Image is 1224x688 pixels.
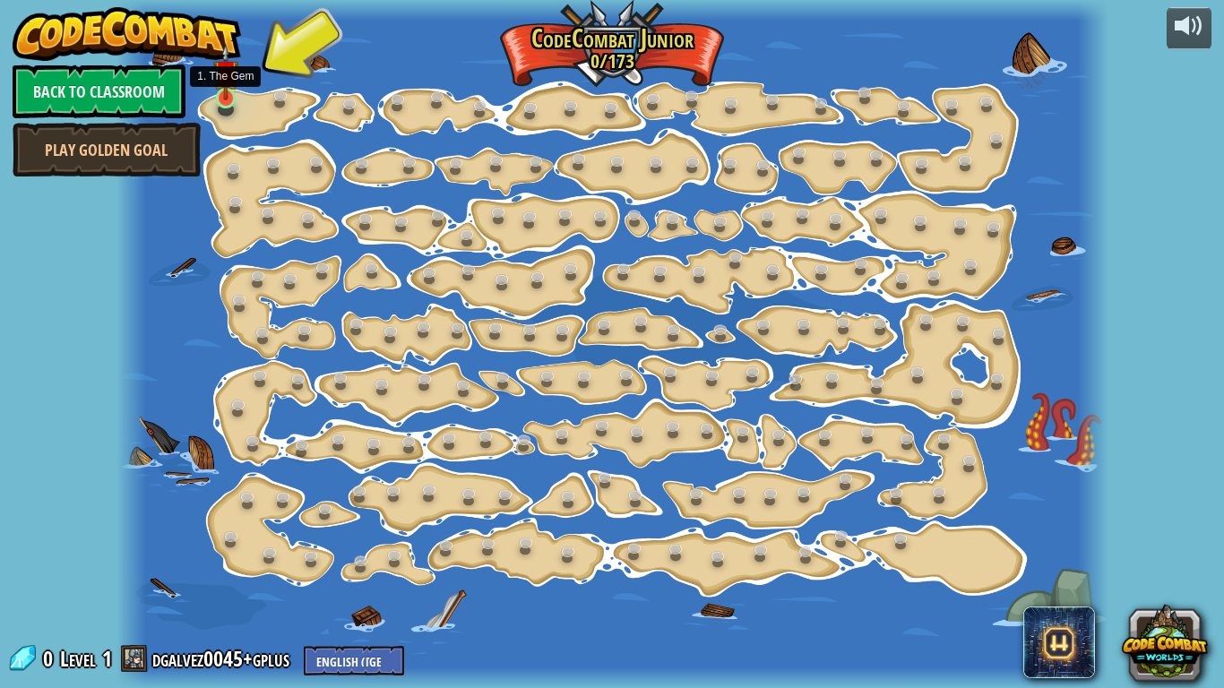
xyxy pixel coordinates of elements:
[152,644,295,673] a: dgalvez0045+gplus
[1167,7,1211,49] button: Adjust volume
[13,123,201,176] a: Play Golden Goal
[102,644,112,673] span: 1
[13,7,242,61] img: CodeCombat - Learn how to code by playing a game
[43,644,58,673] span: 0
[213,44,237,100] img: level-banner-unstarted.png
[60,644,96,674] span: Level
[13,64,185,118] a: Back to Classroom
